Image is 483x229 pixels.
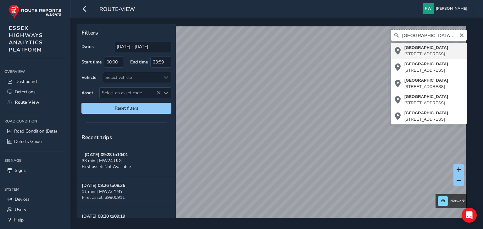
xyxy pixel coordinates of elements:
label: Start time [81,59,102,65]
div: Signage [4,156,66,165]
input: Search [391,30,467,41]
label: End time [130,59,148,65]
strong: [DATE] 09:28 to 10:01 [85,152,128,158]
strong: [DATE] 08:20 to 09:19 [82,213,125,219]
span: route-view [99,5,135,14]
button: [PERSON_NAME] [423,3,469,14]
div: [STREET_ADDRESS] [404,116,448,123]
span: Dashboard [15,79,37,85]
span: [PERSON_NAME] [436,3,467,14]
span: ESSEX HIGHWAYS ANALYTICS PLATFORM [9,25,43,53]
div: System [4,185,66,194]
span: Reset filters [86,105,167,111]
div: Open Intercom Messenger [462,208,477,223]
span: 33 min | MW24 UJG [82,158,122,164]
canvas: Map [79,26,466,225]
span: Route View [15,99,39,105]
a: Route View [4,97,66,107]
div: [GEOGRAPHIC_DATA] [404,94,448,100]
div: [STREET_ADDRESS] [404,67,448,74]
span: Help [14,217,24,223]
p: Filters [81,29,171,37]
span: Road Condition (Beta) [14,128,57,134]
span: First asset: Not Available [82,164,131,170]
label: Asset [81,90,93,96]
span: Network [450,199,465,204]
label: Vehicle [81,74,97,80]
div: [STREET_ADDRESS] [404,51,448,57]
span: Devices [15,196,30,202]
div: Road Condition [4,117,66,126]
img: diamond-layout [423,3,434,14]
span: 11 min | MW73 YMY [82,188,123,194]
span: Select an asset code [100,88,161,98]
button: [DATE] 09:28 to10:0133 min | MW24 UJGFirst asset: Not Available [77,145,176,176]
img: rr logo [9,4,61,19]
span: First asset: 39900911 [82,194,125,200]
div: Select vehicle [103,72,161,83]
div: [GEOGRAPHIC_DATA] [404,45,448,51]
span: Detections [15,89,36,95]
div: Overview [4,67,66,76]
a: Users [4,204,66,215]
div: [GEOGRAPHIC_DATA] [404,110,448,116]
a: Road Condition (Beta) [4,126,66,136]
a: Dashboard [4,76,66,87]
div: [STREET_ADDRESS] [404,100,448,106]
a: Devices [4,194,66,204]
a: Defects Guide [4,136,66,147]
div: [GEOGRAPHIC_DATA] [404,77,448,84]
button: Reset filters [81,103,171,114]
a: Signs [4,165,66,176]
button: [DATE] 08:26 to08:3611 min | MW73 YMYFirst asset: 39900911 [77,176,176,207]
div: Select an asset code [161,88,171,98]
strong: [DATE] 08:26 to 08:36 [82,183,125,188]
label: Dates [81,44,94,50]
button: Clear [459,32,464,38]
div: [GEOGRAPHIC_DATA] [404,61,448,67]
a: Help [4,215,66,225]
span: Signs [15,167,26,173]
a: Detections [4,87,66,97]
span: Users [15,207,26,213]
span: Defects Guide [14,139,42,144]
div: [STREET_ADDRESS] [404,84,448,90]
span: Recent trips [81,134,112,141]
